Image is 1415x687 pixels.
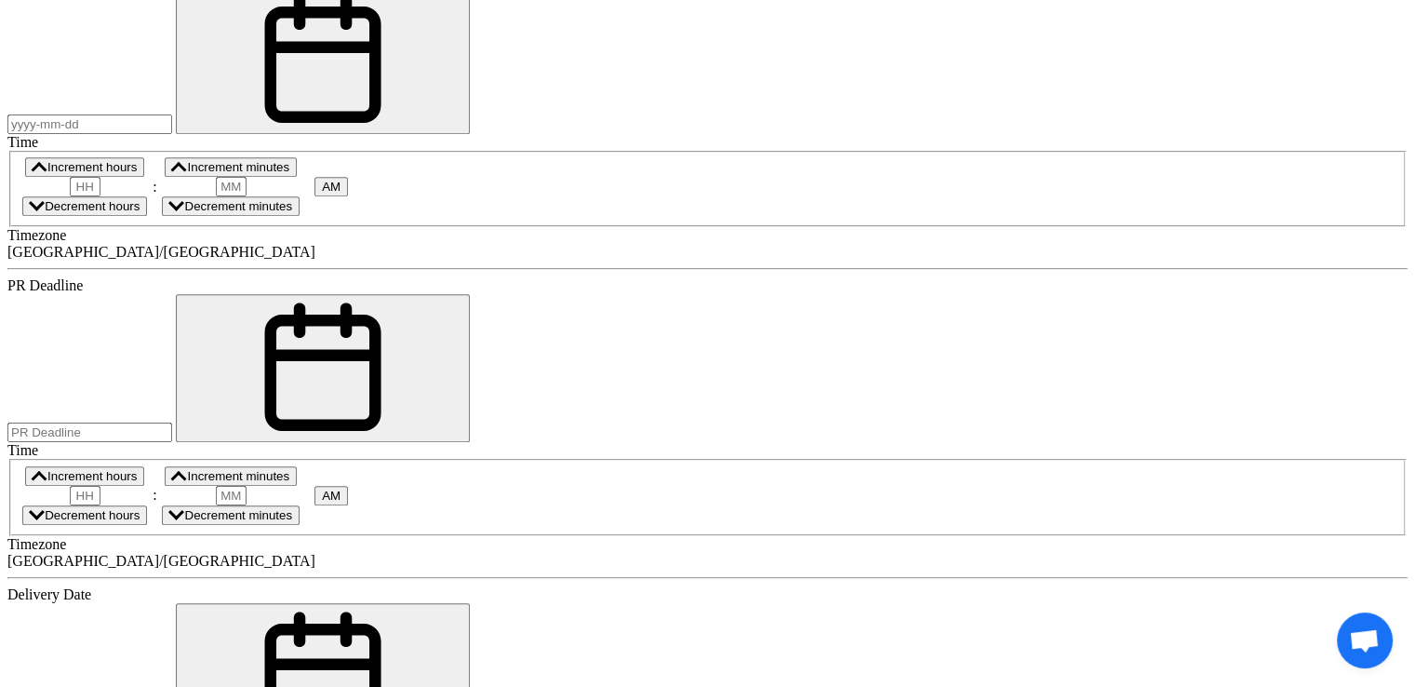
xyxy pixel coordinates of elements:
[216,486,247,505] input: Minutes
[47,160,137,174] span: Increment hours
[7,277,83,293] label: PR Deadline
[165,466,297,486] button: Increment minutes
[70,177,100,196] input: Hours
[188,469,290,483] span: Increment minutes
[25,157,144,177] button: Increment hours
[45,199,140,213] span: Decrement hours
[47,469,137,483] span: Increment hours
[314,177,348,196] button: AM
[147,487,162,504] div: :
[25,466,144,486] button: Increment hours
[162,505,300,525] button: Decrement minutes
[7,553,1408,570] div: [GEOGRAPHIC_DATA]/[GEOGRAPHIC_DATA]
[7,244,1408,261] div: [GEOGRAPHIC_DATA]/[GEOGRAPHIC_DATA]
[22,505,147,525] button: Decrement hours
[162,196,300,216] button: Decrement minutes
[185,199,293,213] span: Decrement minutes
[7,536,66,552] label: Timezone
[7,114,172,134] input: yyyy-mm-dd
[7,586,91,602] label: Delivery Date
[7,442,38,458] label: Time
[147,179,162,195] div: :
[7,227,66,243] label: Timezone
[7,134,38,150] label: Time
[216,177,247,196] input: Minutes
[185,508,293,522] span: Decrement minutes
[22,196,147,216] button: Decrement hours
[188,160,290,174] span: Increment minutes
[45,508,140,522] span: Decrement hours
[165,157,297,177] button: Increment minutes
[1337,613,1393,668] a: Open chat
[70,486,100,505] input: Hours
[7,423,172,442] input: PR Deadline
[314,486,348,505] button: AM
